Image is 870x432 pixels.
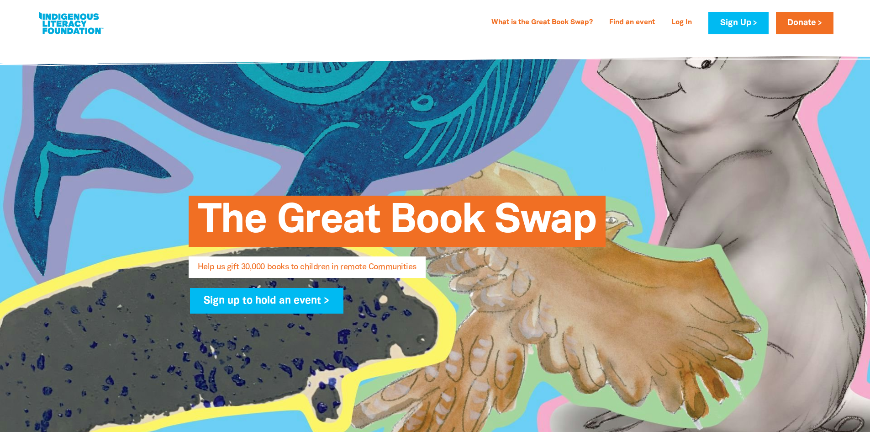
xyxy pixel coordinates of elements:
a: Find an event [604,16,660,30]
a: Donate [776,12,833,34]
span: Help us gift 30,000 books to children in remote Communities [198,263,417,278]
a: Sign up to hold an event > [190,288,344,314]
a: Sign Up [708,12,768,34]
a: What is the Great Book Swap? [486,16,598,30]
a: Log In [666,16,697,30]
span: The Great Book Swap [198,203,596,247]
